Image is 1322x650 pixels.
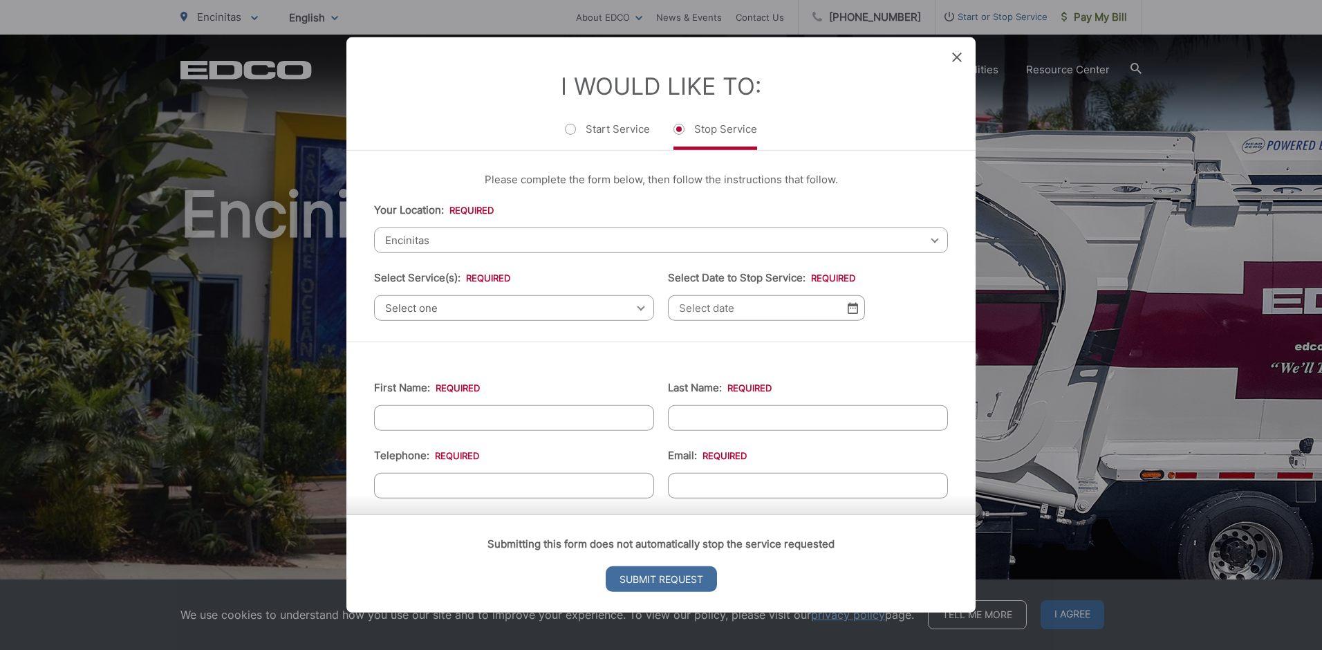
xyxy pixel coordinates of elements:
[561,72,761,100] label: I Would Like To:
[374,295,654,321] span: Select one
[668,449,747,462] label: Email:
[668,382,772,394] label: Last Name:
[668,272,855,284] label: Select Date to Stop Service:
[374,228,948,253] span: Encinitas
[487,537,835,550] strong: Submitting this form does not automatically stop the service requested
[848,302,858,314] img: Select date
[374,449,479,462] label: Telephone:
[374,272,510,284] label: Select Service(s):
[606,566,717,592] input: Submit Request
[565,122,650,150] label: Start Service
[374,204,494,216] label: Your Location:
[374,382,480,394] label: First Name:
[668,295,865,321] input: Select date
[374,171,948,188] p: Please complete the form below, then follow the instructions that follow.
[673,122,757,150] label: Stop Service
